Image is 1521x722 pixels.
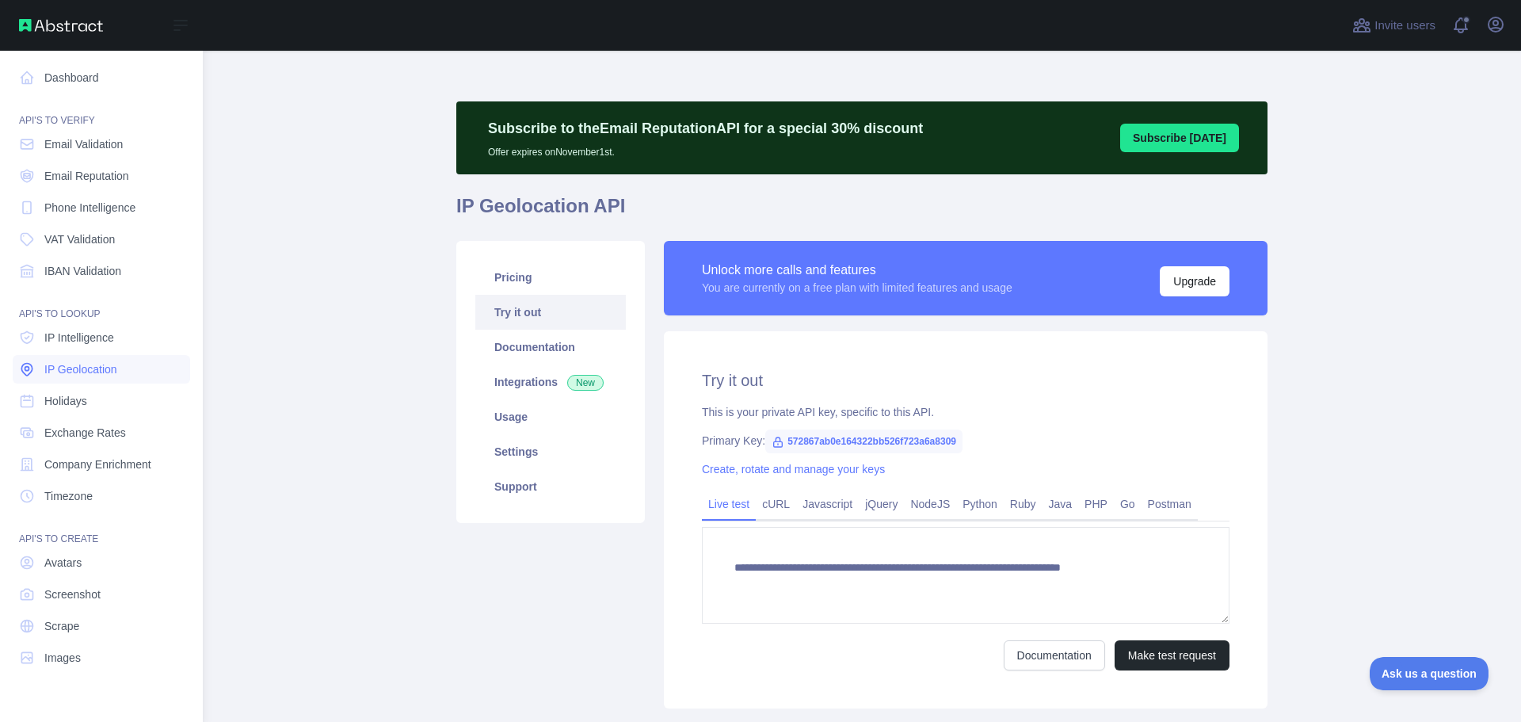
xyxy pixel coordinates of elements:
div: API'S TO VERIFY [13,95,190,127]
a: Integrations New [475,365,626,399]
div: Unlock more calls and features [702,261,1012,280]
a: Images [13,644,190,672]
a: Documentation [1004,640,1105,670]
span: Invite users [1374,17,1435,35]
a: Phone Intelligence [13,193,190,222]
a: jQuery [859,491,904,517]
button: Invite users [1349,13,1439,38]
a: Company Enrichment [13,450,190,479]
span: Company Enrichment [44,457,151,472]
span: Avatars [44,555,82,571]
a: Support [475,469,626,504]
a: Documentation [475,330,626,365]
span: New [567,375,604,391]
a: Avatars [13,548,190,577]
p: Offer expires on November 1st. [488,139,923,159]
a: Dashboard [13,63,190,92]
a: Try it out [475,295,626,330]
span: IP Intelligence [44,330,114,346]
a: cURL [756,491,796,517]
button: Subscribe [DATE] [1120,124,1239,152]
a: IP Intelligence [13,323,190,352]
span: Phone Intelligence [44,200,135,216]
a: Holidays [13,387,190,415]
img: Abstract API [19,19,103,32]
a: Timezone [13,482,190,510]
a: IP Geolocation [13,355,190,384]
div: API'S TO LOOKUP [13,288,190,320]
span: Email Reputation [44,168,129,184]
a: Create, rotate and manage your keys [702,463,885,476]
span: VAT Validation [44,231,115,247]
a: Java [1043,491,1079,517]
a: Go [1114,491,1142,517]
span: Timezone [44,488,93,504]
div: API'S TO CREATE [13,514,190,545]
a: Python [956,491,1004,517]
a: Live test [702,491,756,517]
a: Javascript [796,491,859,517]
span: IP Geolocation [44,361,117,377]
a: Postman [1142,491,1198,517]
a: Settings [475,434,626,469]
div: You are currently on a free plan with limited features and usage [702,280,1012,296]
a: Pricing [475,260,626,295]
div: This is your private API key, specific to this API. [702,404,1229,420]
span: IBAN Validation [44,263,121,279]
button: Upgrade [1160,266,1229,296]
h2: Try it out [702,369,1229,392]
span: Scrape [44,618,79,634]
a: VAT Validation [13,225,190,254]
span: Exchange Rates [44,425,126,441]
iframe: Toggle Customer Support [1370,657,1489,690]
span: Screenshot [44,586,101,602]
a: Email Validation [13,130,190,159]
span: Holidays [44,393,87,409]
a: NodeJS [904,491,956,517]
span: Email Validation [44,136,123,152]
a: Ruby [1004,491,1043,517]
span: Images [44,650,81,666]
a: Email Reputation [13,162,190,190]
a: Scrape [13,612,190,640]
span: 572867ab0e164322bb526f723a6a8309 [765,430,963,453]
a: IBAN Validation [13,257,190,285]
p: Subscribe to the Email Reputation API for a special 30 % discount [488,117,923,139]
a: PHP [1078,491,1114,517]
a: Usage [475,399,626,434]
h1: IP Geolocation API [456,193,1267,231]
div: Primary Key: [702,433,1229,449]
a: Screenshot [13,580,190,609]
button: Make test request [1115,640,1229,670]
a: Exchange Rates [13,418,190,447]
